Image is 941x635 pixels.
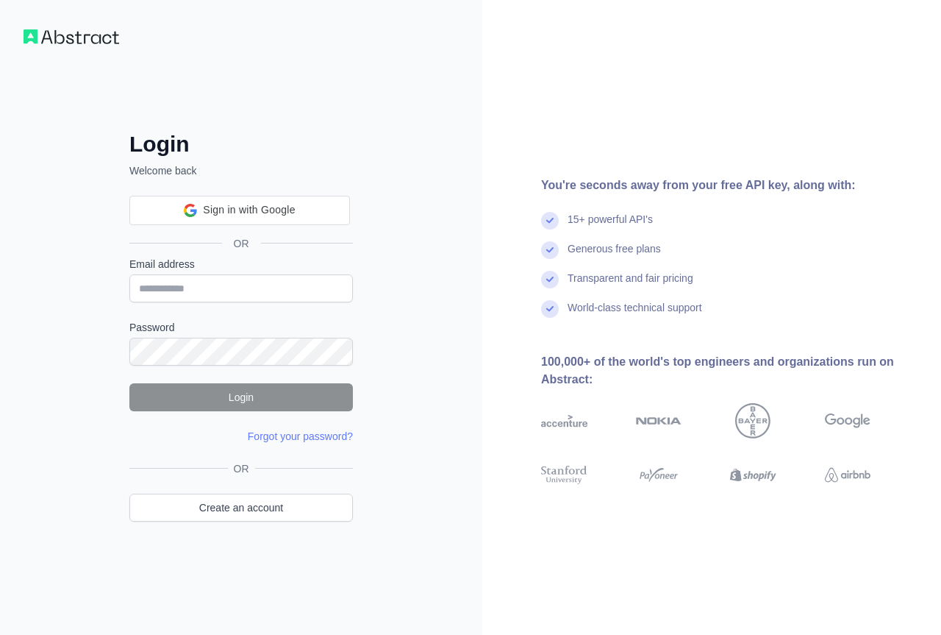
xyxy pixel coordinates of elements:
div: 100,000+ of the world's top engineers and organizations run on Abstract: [541,353,917,389]
img: check mark [541,212,559,230]
h2: Login [129,131,353,157]
p: Welcome back [129,163,353,178]
img: nokia [636,403,682,439]
img: bayer [735,403,770,439]
label: Email address [129,257,353,272]
img: airbnb [825,464,871,486]
div: World-class technical support [568,300,702,330]
img: google [825,403,871,439]
img: accenture [541,403,587,439]
img: check mark [541,271,559,288]
img: check mark [541,241,559,259]
img: check mark [541,300,559,318]
button: Login [129,383,353,411]
img: payoneer [636,464,682,486]
img: stanford university [541,464,587,486]
div: You're seconds away from your free API key, along with: [541,177,917,194]
img: shopify [730,464,776,486]
span: OR [228,461,255,476]
a: Create an account [129,494,353,522]
div: Transparent and fair pricing [568,271,693,300]
div: 15+ powerful API's [568,212,653,241]
a: Forgot your password? [248,430,353,442]
label: Password [129,320,353,335]
img: Workflow [24,29,119,44]
div: Sign in with Google [129,196,350,225]
span: Sign in with Google [203,202,295,218]
div: Generous free plans [568,241,661,271]
span: OR [222,236,261,251]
